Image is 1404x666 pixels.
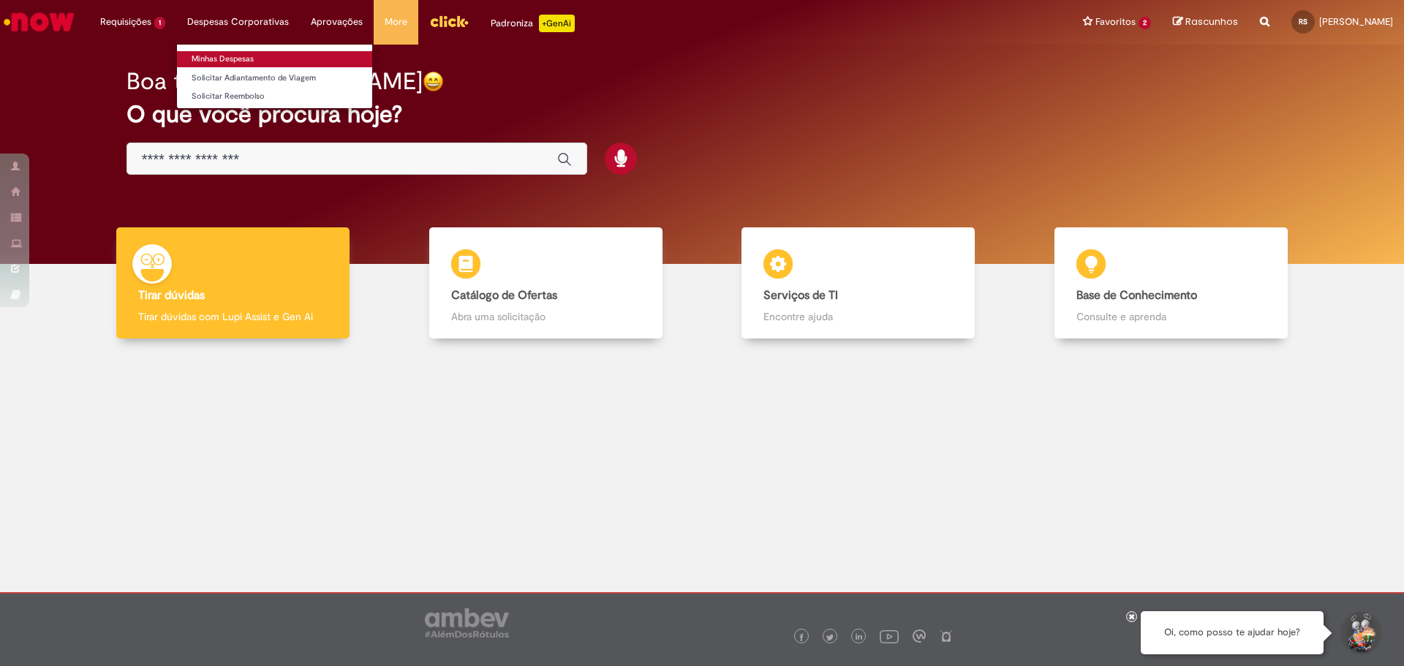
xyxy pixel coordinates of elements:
a: Serviços de TI Encontre ajuda [702,227,1015,339]
span: Requisições [100,15,151,29]
img: logo_footer_naosei.png [940,629,953,643]
span: 1 [154,17,165,29]
div: Oi, como posso te ajudar hoje? [1141,611,1324,654]
b: Serviços de TI [763,288,838,303]
p: Consulte e aprenda [1076,309,1266,324]
b: Base de Conhecimento [1076,288,1197,303]
h2: O que você procura hoje? [127,102,1278,127]
img: logo_footer_linkedin.png [856,633,863,642]
span: [PERSON_NAME] [1319,15,1393,28]
img: logo_footer_youtube.png [880,627,899,646]
img: logo_footer_facebook.png [798,634,805,641]
span: Rascunhos [1185,15,1238,29]
span: More [385,15,407,29]
b: Catálogo de Ofertas [451,288,557,303]
p: Encontre ajuda [763,309,953,324]
span: Despesas Corporativas [187,15,289,29]
a: Minhas Despesas [177,51,372,67]
a: Rascunhos [1173,15,1238,29]
a: Base de Conhecimento Consulte e aprenda [1015,227,1328,339]
span: Favoritos [1095,15,1136,29]
span: RS [1299,17,1307,26]
span: 2 [1139,17,1151,29]
img: click_logo_yellow_360x200.png [429,10,469,32]
p: +GenAi [539,15,575,32]
a: Catálogo de Ofertas Abra uma solicitação [390,227,703,339]
a: Solicitar Adiantamento de Viagem [177,70,372,86]
div: Padroniza [491,15,575,32]
img: ServiceNow [1,7,77,37]
button: Iniciar Conversa de Suporte [1338,611,1382,655]
img: logo_footer_ambev_rotulo_gray.png [425,608,509,637]
h2: Boa tarde, [PERSON_NAME] [127,69,423,94]
b: Tirar dúvidas [138,288,205,303]
p: Abra uma solicitação [451,309,641,324]
ul: Despesas Corporativas [176,44,373,109]
img: logo_footer_twitter.png [826,634,834,641]
p: Tirar dúvidas com Lupi Assist e Gen Ai [138,309,328,324]
img: logo_footer_workplace.png [913,629,926,643]
a: Tirar dúvidas Tirar dúvidas com Lupi Assist e Gen Ai [77,227,390,339]
span: Aprovações [311,15,363,29]
img: happy-face.png [423,71,444,92]
a: Solicitar Reembolso [177,88,372,105]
